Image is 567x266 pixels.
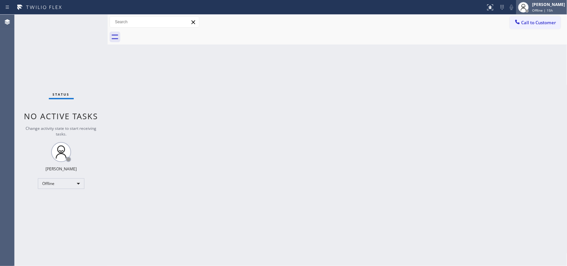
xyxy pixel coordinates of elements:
[26,126,97,137] span: Change activity state to start receiving tasks.
[532,2,565,7] div: [PERSON_NAME]
[110,17,199,27] input: Search
[532,8,553,13] span: Offline | 15h
[510,16,561,29] button: Call to Customer
[38,178,84,189] div: Offline
[521,20,556,26] span: Call to Customer
[46,166,77,172] div: [PERSON_NAME]
[53,92,70,97] span: Status
[507,3,516,12] button: Mute
[24,111,98,122] span: No active tasks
